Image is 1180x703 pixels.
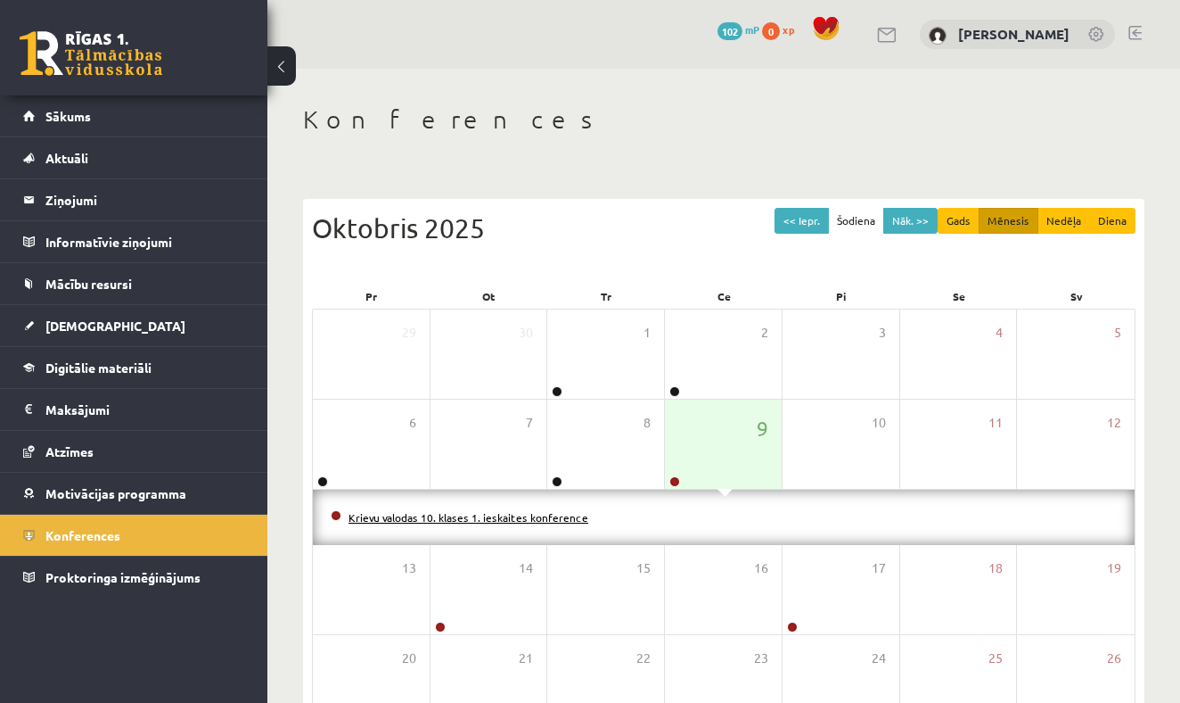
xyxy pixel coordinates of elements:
span: 6 [409,413,416,433]
h1: Konferences [303,104,1144,135]
button: Šodiena [828,208,884,234]
span: 23 [754,649,768,668]
div: Pr [312,284,430,309]
div: Ce [665,284,783,309]
span: 29 [402,323,416,343]
span: 15 [636,558,651,578]
span: 17 [872,558,886,578]
span: Mācību resursi [45,276,132,292]
a: Mācību resursi [23,263,245,304]
button: << Iepr. [774,208,829,234]
span: Motivācijas programma [45,485,186,501]
span: 13 [402,558,416,578]
span: 10 [872,413,886,433]
span: Sākums [45,108,91,124]
a: Informatīvie ziņojumi [23,221,245,262]
div: Se [900,284,1018,309]
a: Proktoringa izmēģinājums [23,557,245,598]
legend: Ziņojumi [45,179,245,220]
a: Digitālie materiāli [23,347,245,388]
span: 19 [1107,558,1121,578]
span: 9 [757,413,768,443]
span: Proktoringa izmēģinājums [45,569,201,585]
span: 22 [636,649,651,668]
span: 5 [1114,323,1121,343]
span: 24 [872,649,886,668]
span: 8 [643,413,651,433]
div: Sv [1018,284,1135,309]
span: 102 [717,22,742,40]
span: 0 [762,22,780,40]
span: Aktuāli [45,150,88,166]
span: Atzīmes [45,443,94,459]
a: Maksājumi [23,389,245,430]
a: [DEMOGRAPHIC_DATA] [23,305,245,346]
span: 18 [988,558,1003,578]
a: Rīgas 1. Tālmācības vidusskola [20,31,162,76]
legend: Informatīvie ziņojumi [45,221,245,262]
span: 12 [1107,413,1121,433]
span: 20 [402,649,416,668]
a: Ziņojumi [23,179,245,220]
a: Konferences [23,515,245,556]
span: mP [745,22,759,37]
span: 16 [754,558,768,578]
span: 3 [879,323,886,343]
button: Diena [1089,208,1135,234]
span: 14 [519,558,533,578]
a: [PERSON_NAME] [958,25,1069,43]
legend: Maksājumi [45,389,245,430]
a: Aktuāli [23,137,245,178]
span: 7 [526,413,533,433]
span: 1 [643,323,651,343]
div: Tr [547,284,665,309]
button: Nāk. >> [883,208,938,234]
span: Konferences [45,527,120,543]
div: Pi [783,284,900,309]
div: Oktobris 2025 [312,208,1135,248]
span: 2 [761,323,768,343]
span: [DEMOGRAPHIC_DATA] [45,318,185,334]
a: Krievu valodas 10. klases 1. ieskaites konference [348,510,588,525]
a: Atzīmes [23,431,245,472]
div: Ot [430,284,547,309]
a: 0 xp [762,22,803,37]
button: Mēnesis [979,208,1038,234]
span: Digitālie materiāli [45,360,152,376]
button: Gads [938,208,979,234]
span: 21 [519,649,533,668]
span: xp [783,22,794,37]
span: 30 [519,323,533,343]
a: Sākums [23,95,245,136]
img: Yulia Gorbacheva [929,27,946,45]
span: 25 [988,649,1003,668]
a: Motivācijas programma [23,473,245,514]
button: Nedēļa [1037,208,1090,234]
span: 4 [996,323,1003,343]
span: 11 [988,413,1003,433]
span: 26 [1107,649,1121,668]
a: 102 mP [717,22,759,37]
